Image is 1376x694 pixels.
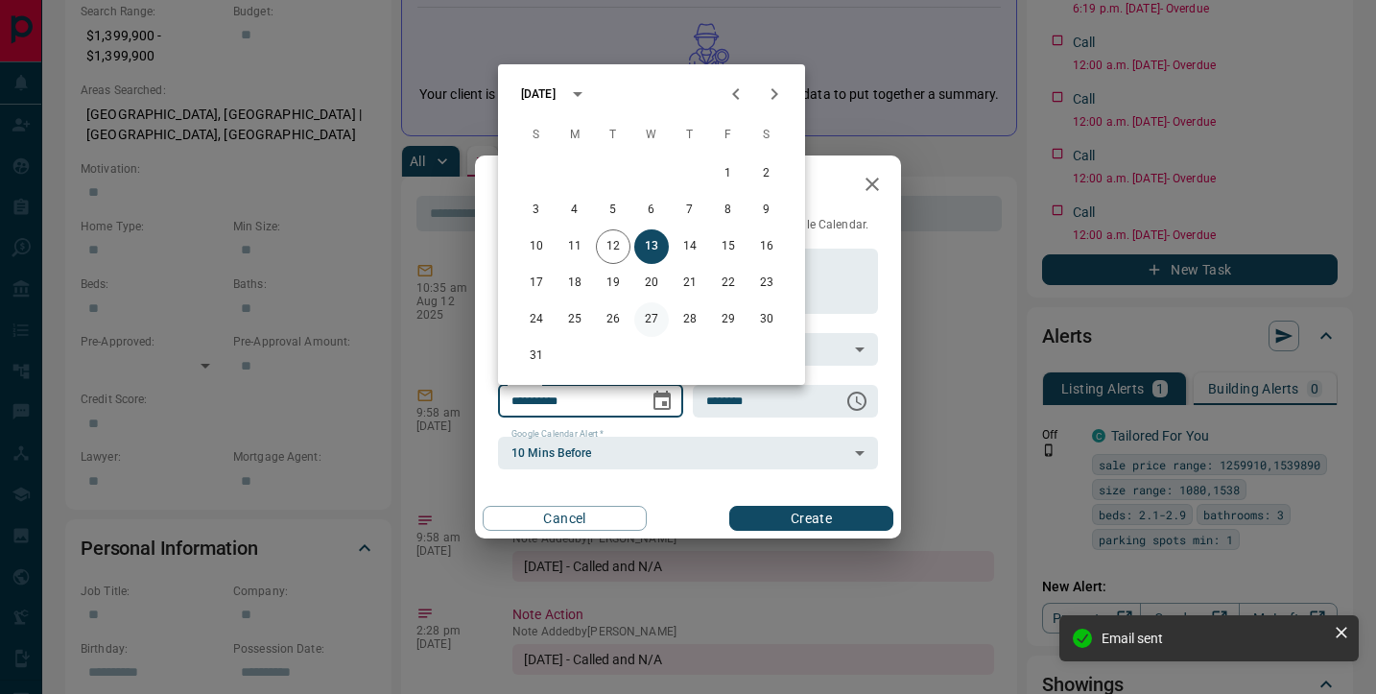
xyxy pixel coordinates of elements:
[749,302,784,337] button: 30
[521,85,556,103] div: [DATE]
[561,78,594,110] button: calendar view is open, switch to year view
[558,266,592,300] button: 18
[596,302,630,337] button: 26
[711,302,746,337] button: 29
[729,506,893,531] button: Create
[519,266,554,300] button: 17
[519,229,554,264] button: 10
[596,266,630,300] button: 19
[511,376,535,389] label: Date
[673,229,707,264] button: 14
[711,116,746,155] span: Friday
[519,116,554,155] span: Sunday
[596,229,630,264] button: 12
[673,116,707,155] span: Thursday
[475,156,605,217] h2: New Task
[558,116,592,155] span: Monday
[838,382,876,420] button: Choose time, selected time is 6:00 AM
[511,428,604,441] label: Google Calendar Alert
[519,302,554,337] button: 24
[749,193,784,227] button: 9
[634,266,669,300] button: 20
[1102,631,1326,646] div: Email sent
[558,229,592,264] button: 11
[634,302,669,337] button: 27
[634,193,669,227] button: 6
[749,156,784,191] button: 2
[519,339,554,373] button: 31
[711,193,746,227] button: 8
[711,156,746,191] button: 1
[673,266,707,300] button: 21
[673,193,707,227] button: 7
[706,376,731,389] label: Time
[596,193,630,227] button: 5
[483,506,647,531] button: Cancel
[717,75,755,113] button: Previous month
[643,382,681,420] button: Choose date, selected date is Aug 13, 2025
[749,116,784,155] span: Saturday
[519,193,554,227] button: 3
[498,437,878,469] div: 10 Mins Before
[673,302,707,337] button: 28
[755,75,794,113] button: Next month
[596,116,630,155] span: Tuesday
[634,116,669,155] span: Wednesday
[749,229,784,264] button: 16
[711,229,746,264] button: 15
[711,266,746,300] button: 22
[749,266,784,300] button: 23
[634,229,669,264] button: 13
[558,302,592,337] button: 25
[558,193,592,227] button: 4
